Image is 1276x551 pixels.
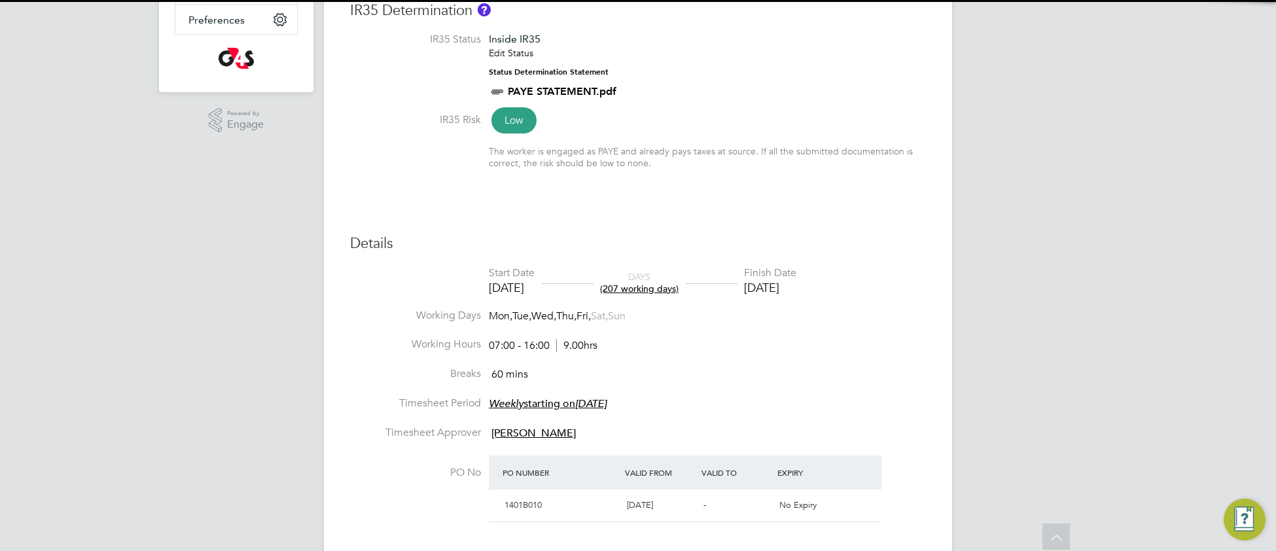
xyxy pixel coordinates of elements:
[779,499,817,510] span: No Expiry
[556,310,576,323] span: Thu,
[209,108,264,133] a: Powered byEngage
[1224,499,1266,541] button: Engage Resource Center
[489,339,597,353] div: 07:00 - 16:00
[489,310,512,323] span: Mon,
[556,339,597,352] span: 9.00hrs
[350,367,481,381] label: Breaks
[703,499,706,510] span: -
[491,368,528,381] span: 60 mins
[227,119,264,130] span: Engage
[350,338,481,351] label: Working Hours
[512,310,531,323] span: Tue,
[175,5,297,34] button: Preferences
[350,113,481,127] label: IR35 Risk
[627,499,653,510] span: [DATE]
[478,3,491,16] button: About IR35
[350,466,481,480] label: PO No
[350,309,481,323] label: Working Days
[508,85,616,98] a: PAYE STATEMENT.pdf
[489,266,535,280] div: Start Date
[499,461,622,484] div: PO Number
[350,234,926,253] h3: Details
[175,48,298,69] a: Go to home page
[591,310,608,323] span: Sat,
[489,145,926,169] div: The worker is engaged as PAYE and already pays taxes at source. If all the submitted documentatio...
[491,107,537,133] span: Low
[219,48,254,69] img: g4s-logo-retina.png
[491,427,576,440] span: [PERSON_NAME]
[489,67,609,77] strong: Status Determination Statement
[531,310,556,323] span: Wed,
[489,47,533,59] a: Edit Status
[350,426,481,440] label: Timesheet Approver
[600,283,679,294] span: (207 working days)
[489,397,523,410] em: Weekly
[505,499,542,510] span: 1401B010
[622,461,698,484] div: Valid From
[744,266,796,280] div: Finish Date
[774,461,851,484] div: Expiry
[698,461,775,484] div: Valid To
[489,280,535,295] div: [DATE]
[188,14,245,26] span: Preferences
[575,397,607,410] em: [DATE]
[608,310,626,323] span: Sun
[350,33,481,46] label: IR35 Status
[744,280,796,295] div: [DATE]
[489,397,607,410] span: starting on
[594,271,685,294] div: DAYS
[489,33,541,45] span: Inside IR35
[350,397,481,410] label: Timesheet Period
[350,1,926,20] h3: IR35 Determination
[227,108,264,119] span: Powered by
[576,310,591,323] span: Fri,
